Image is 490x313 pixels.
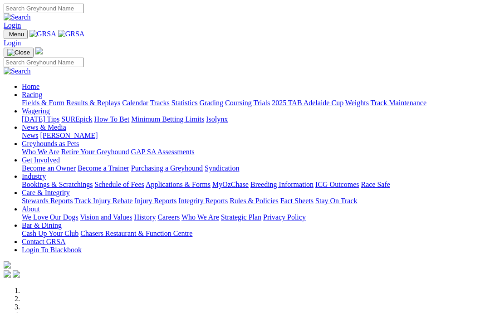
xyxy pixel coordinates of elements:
[205,164,239,172] a: Syndication
[200,99,223,107] a: Grading
[22,181,486,189] div: Industry
[22,132,38,139] a: News
[272,99,343,107] a: 2025 TAB Adelaide Cup
[61,115,92,123] a: SUREpick
[22,164,76,172] a: Become an Owner
[22,213,78,221] a: We Love Our Dogs
[66,99,120,107] a: Results & Replays
[263,213,306,221] a: Privacy Policy
[280,197,314,205] a: Fact Sheets
[22,230,78,237] a: Cash Up Your Club
[22,246,82,254] a: Login To Blackbook
[22,156,60,164] a: Get Involved
[9,31,24,38] span: Menu
[22,99,486,107] div: Racing
[225,99,252,107] a: Coursing
[4,29,28,39] button: Toggle navigation
[361,181,390,188] a: Race Safe
[181,213,219,221] a: Who We Are
[74,197,132,205] a: Track Injury Rebate
[22,107,50,115] a: Wagering
[134,197,176,205] a: Injury Reports
[22,140,79,147] a: Greyhounds as Pets
[22,148,486,156] div: Greyhounds as Pets
[22,83,39,90] a: Home
[22,115,59,123] a: [DATE] Tips
[4,4,84,13] input: Search
[35,47,43,54] img: logo-grsa-white.png
[212,181,249,188] a: MyOzChase
[22,164,486,172] div: Get Involved
[4,13,31,21] img: Search
[4,261,11,269] img: logo-grsa-white.png
[22,189,70,196] a: Care & Integrity
[250,181,314,188] a: Breeding Information
[178,197,228,205] a: Integrity Reports
[131,115,204,123] a: Minimum Betting Limits
[7,49,30,56] img: Close
[22,197,486,205] div: Care & Integrity
[131,148,195,156] a: GAP SA Assessments
[22,238,65,245] a: Contact GRSA
[253,99,270,107] a: Trials
[94,115,130,123] a: How To Bet
[315,181,359,188] a: ICG Outcomes
[4,58,84,67] input: Search
[22,213,486,221] div: About
[221,213,261,221] a: Strategic Plan
[4,21,21,29] a: Login
[94,181,144,188] a: Schedule of Fees
[58,30,85,38] img: GRSA
[22,221,62,229] a: Bar & Dining
[22,205,40,213] a: About
[22,91,42,98] a: Racing
[22,197,73,205] a: Stewards Reports
[22,132,486,140] div: News & Media
[150,99,170,107] a: Tracks
[80,213,132,221] a: Vision and Values
[80,230,192,237] a: Chasers Restaurant & Function Centre
[22,99,64,107] a: Fields & Form
[29,30,56,38] img: GRSA
[22,148,59,156] a: Who We Are
[157,213,180,221] a: Careers
[4,270,11,278] img: facebook.svg
[206,115,228,123] a: Isolynx
[171,99,198,107] a: Statistics
[40,132,98,139] a: [PERSON_NAME]
[22,230,486,238] div: Bar & Dining
[13,270,20,278] img: twitter.svg
[345,99,369,107] a: Weights
[4,67,31,75] img: Search
[4,39,21,47] a: Login
[230,197,279,205] a: Rules & Policies
[371,99,426,107] a: Track Maintenance
[315,197,357,205] a: Stay On Track
[122,99,148,107] a: Calendar
[22,172,46,180] a: Industry
[146,181,211,188] a: Applications & Forms
[131,164,203,172] a: Purchasing a Greyhound
[22,115,486,123] div: Wagering
[134,213,156,221] a: History
[22,181,93,188] a: Bookings & Scratchings
[22,123,66,131] a: News & Media
[61,148,129,156] a: Retire Your Greyhound
[78,164,129,172] a: Become a Trainer
[4,48,34,58] button: Toggle navigation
